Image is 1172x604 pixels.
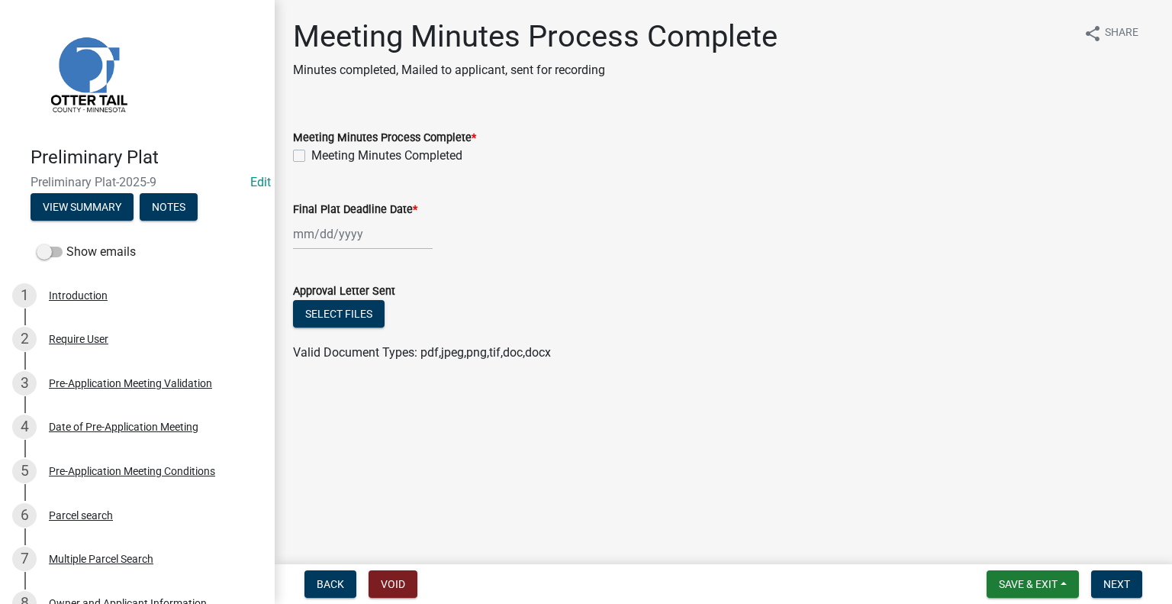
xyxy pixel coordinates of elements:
div: 7 [12,547,37,571]
button: Next [1091,570,1142,598]
button: Back [304,570,356,598]
span: Next [1103,578,1130,590]
img: Otter Tail County, Minnesota [31,16,145,131]
span: Save & Exit [999,578,1058,590]
wm-modal-confirm: Edit Application Number [250,175,271,189]
div: Date of Pre-Application Meeting [49,422,198,432]
a: Edit [250,175,271,189]
label: Approval Letter Sent [293,286,395,297]
wm-modal-confirm: Notes [140,202,198,214]
button: shareShare [1071,18,1151,48]
div: 5 [12,459,37,483]
div: Pre-Application Meeting Validation [49,378,212,389]
button: Void [369,570,417,598]
div: 4 [12,415,37,439]
button: View Summary [31,193,134,221]
div: 2 [12,327,37,351]
button: Select files [293,300,385,328]
input: mm/dd/yyyy [293,218,433,250]
div: 1 [12,283,37,308]
div: 3 [12,371,37,396]
span: Valid Document Types: pdf,jpeg,png,tif,doc,docx [293,345,551,360]
wm-modal-confirm: Summary [31,202,134,214]
div: 6 [12,503,37,528]
span: Share [1105,24,1138,43]
h4: Preliminary Plat [31,147,262,169]
h1: Meeting Minutes Process Complete [293,18,778,55]
button: Notes [140,193,198,221]
label: Show emails [37,243,136,261]
div: Multiple Parcel Search [49,554,153,564]
i: share [1083,24,1102,43]
div: Introduction [49,290,108,301]
label: Final Plat Deadline Date [293,205,417,215]
button: Save & Exit [987,570,1079,598]
p: Minutes completed, Mailed to applicant, sent for recording [293,61,778,79]
div: Require User [49,334,108,344]
label: Meeting Minutes Process Complete [293,133,476,144]
div: Pre-Application Meeting Conditions [49,466,215,476]
span: Back [317,578,344,590]
span: Preliminary Plat-2025-9 [31,175,244,189]
label: Meeting Minutes Completed [311,147,462,165]
div: Parcel search [49,510,113,521]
